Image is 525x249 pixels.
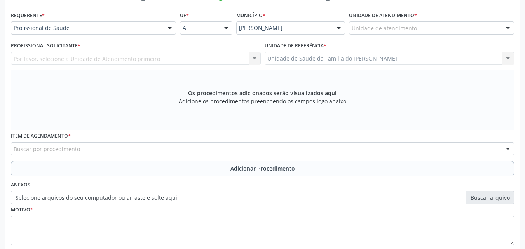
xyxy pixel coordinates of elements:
[11,179,30,191] label: Anexos
[14,145,80,153] span: Buscar por procedimento
[11,204,33,216] label: Motivo
[179,97,346,105] span: Adicione os procedimentos preenchendo os campos logo abaixo
[236,9,265,21] label: Município
[180,9,189,21] label: UF
[183,24,216,32] span: AL
[349,9,417,21] label: Unidade de atendimento
[11,40,80,52] label: Profissional Solicitante
[239,24,329,32] span: [PERSON_NAME]
[11,130,71,142] label: Item de agendamento
[352,24,417,32] span: Unidade de atendimento
[230,164,295,172] span: Adicionar Procedimento
[188,89,337,97] span: Os procedimentos adicionados serão visualizados aqui
[265,40,326,52] label: Unidade de referência
[11,9,45,21] label: Requerente
[11,161,514,176] button: Adicionar Procedimento
[14,24,160,32] span: Profissional de Saúde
